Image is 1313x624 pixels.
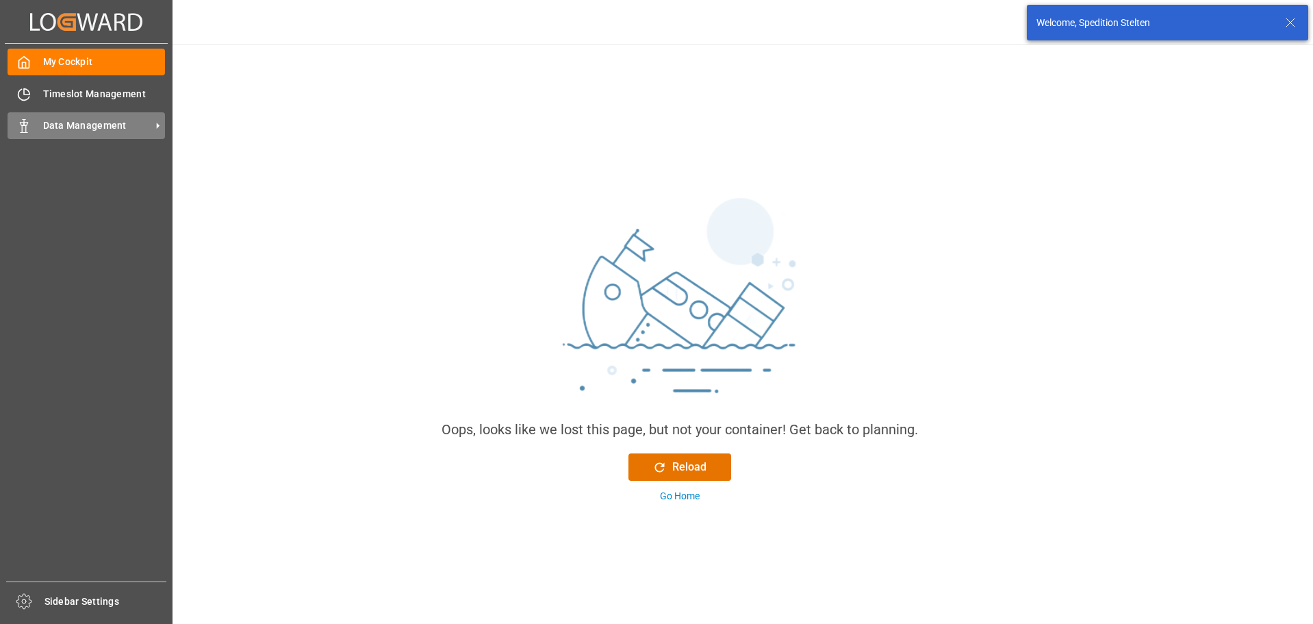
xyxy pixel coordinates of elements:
[43,118,151,133] span: Data Management
[1036,16,1272,30] div: Welcome, Spedition Stelten
[43,55,166,69] span: My Cockpit
[43,87,166,101] span: Timeslot Management
[660,489,700,503] div: Go Home
[628,453,731,481] button: Reload
[8,49,165,75] a: My Cockpit
[474,192,885,419] img: sinking_ship.png
[442,419,918,440] div: Oops, looks like we lost this page, but not your container! Get back to planning.
[652,459,706,475] div: Reload
[628,489,731,503] button: Go Home
[44,595,167,609] span: Sidebar Settings
[8,80,165,107] a: Timeslot Management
